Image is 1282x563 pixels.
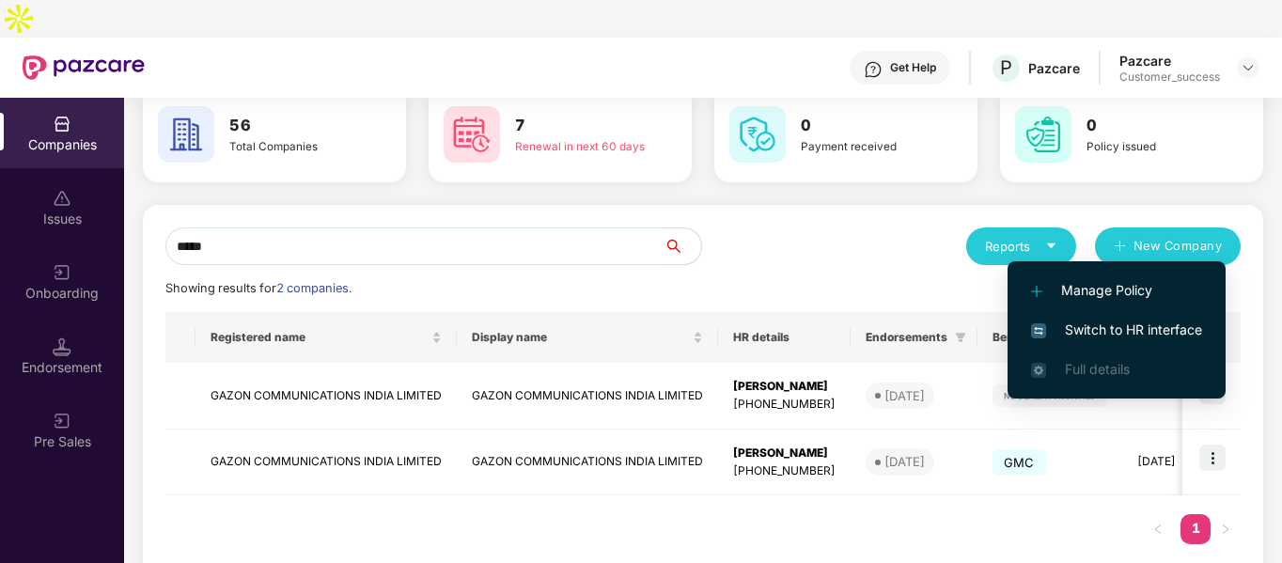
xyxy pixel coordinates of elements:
span: search [663,239,701,254]
td: GAZON COMMUNICATIONS INDIA LIMITED [195,430,457,496]
div: [PERSON_NAME] [733,378,836,396]
td: GAZON COMMUNICATIONS INDIA LIMITED [195,363,457,430]
h3: 0 [801,114,930,138]
img: svg+xml;base64,PHN2ZyBpZD0iSXNzdWVzX2Rpc2FibGVkIiB4bWxucz0iaHR0cDovL3d3dy53My5vcmcvMjAwMC9zdmciIH... [53,189,71,208]
a: 1 [1180,514,1211,542]
div: [DATE] [884,386,925,405]
div: Policy issued [1087,138,1216,155]
div: [PERSON_NAME] [733,445,836,462]
h3: 7 [515,114,645,138]
img: svg+xml;base64,PHN2ZyBpZD0iSGVscC0zMngzMiIgeG1sbnM9Imh0dHA6Ly93d3cudzMub3JnLzIwMDAvc3ZnIiB3aWR0aD... [864,60,883,79]
th: Benefits [977,312,1122,363]
span: New Company [1133,237,1223,256]
div: Get Help [890,60,936,75]
div: Pazcare [1119,52,1220,70]
span: caret-down [1045,240,1057,252]
span: filter [955,332,966,343]
span: GMC [993,449,1046,476]
th: Registered name [195,312,457,363]
span: Registered name [211,330,428,345]
span: Display name [472,330,689,345]
div: Renewal in next 60 days [515,138,645,155]
span: Switch to HR interface [1031,320,1202,340]
h3: 0 [1087,114,1216,138]
button: left [1143,514,1173,544]
img: svg+xml;base64,PHN2ZyB4bWxucz0iaHR0cDovL3d3dy53My5vcmcvMjAwMC9zdmciIHdpZHRoPSI2MCIgaGVpZ2h0PSI2MC... [1015,106,1071,163]
li: Next Page [1211,514,1241,544]
div: [PHONE_NUMBER] [733,462,836,480]
img: svg+xml;base64,PHN2ZyB4bWxucz0iaHR0cDovL3d3dy53My5vcmcvMjAwMC9zdmciIHdpZHRoPSIxNiIgaGVpZ2h0PSIxNi... [1031,323,1046,338]
div: Customer_success [1119,70,1220,85]
img: svg+xml;base64,PHN2ZyB4bWxucz0iaHR0cDovL3d3dy53My5vcmcvMjAwMC9zdmciIHdpZHRoPSI2MCIgaGVpZ2h0PSI2MC... [729,106,786,163]
img: svg+xml;base64,PHN2ZyB4bWxucz0iaHR0cDovL3d3dy53My5vcmcvMjAwMC9zdmciIHdpZHRoPSI2MCIgaGVpZ2h0PSI2MC... [444,106,500,163]
img: svg+xml;base64,PHN2ZyB3aWR0aD0iMjAiIGhlaWdodD0iMjAiIHZpZXdCb3g9IjAgMCAyMCAyMCIgZmlsbD0ibm9uZSIgeG... [53,263,71,282]
td: GAZON COMMUNICATIONS INDIA LIMITED [457,363,718,430]
span: filter [951,326,970,349]
img: svg+xml;base64,PHN2ZyB4bWxucz0iaHR0cDovL3d3dy53My5vcmcvMjAwMC9zdmciIHdpZHRoPSI2MCIgaGVpZ2h0PSI2MC... [158,106,214,163]
img: svg+xml;base64,PHN2ZyB3aWR0aD0iMTQuNSIgaGVpZ2h0PSIxNC41IiB2aWV3Qm94PSIwIDAgMTYgMTYiIGZpbGw9Im5vbm... [53,337,71,356]
button: right [1211,514,1241,544]
span: Manage Policy [1031,280,1202,301]
th: HR details [718,312,851,363]
span: right [1220,524,1231,535]
img: svg+xml;base64,PHN2ZyB4bWxucz0iaHR0cDovL3d3dy53My5vcmcvMjAwMC9zdmciIHdpZHRoPSIxNi4zNjMiIGhlaWdodD... [1031,363,1046,378]
h3: 56 [229,114,359,138]
span: 2 companies. [276,281,352,295]
div: [DATE] [884,452,925,471]
div: Payment received [801,138,930,155]
span: left [1152,524,1164,535]
span: Endorsements [866,330,947,345]
img: svg+xml;base64,PHN2ZyBpZD0iQ29tcGFuaWVzIiB4bWxucz0iaHR0cDovL3d3dy53My5vcmcvMjAwMC9zdmciIHdpZHRoPS... [53,115,71,133]
button: plusNew Company [1095,227,1241,265]
img: svg+xml;base64,PHN2ZyB3aWR0aD0iMjAiIGhlaWdodD0iMjAiIHZpZXdCb3g9IjAgMCAyMCAyMCIgZmlsbD0ibm9uZSIgeG... [53,412,71,430]
td: GAZON COMMUNICATIONS INDIA LIMITED [457,430,718,496]
li: 1 [1180,514,1211,544]
div: Pazcare [1028,59,1080,77]
td: [DATE] [1122,430,1243,496]
span: Showing results for [165,281,352,295]
button: search [663,227,702,265]
img: svg+xml;base64,PHN2ZyB4bWxucz0iaHR0cDovL3d3dy53My5vcmcvMjAwMC9zdmciIHdpZHRoPSIxMi4yMDEiIGhlaWdodD... [1031,286,1042,297]
img: svg+xml;base64,PHN2ZyB4bWxucz0iaHR0cDovL3d3dy53My5vcmcvMjAwMC9zdmciIHdpZHRoPSIxMjIiIGhlaWdodD0iMj... [993,384,1107,407]
th: Display name [457,312,718,363]
span: plus [1114,240,1126,255]
div: Reports [985,237,1057,256]
div: [PHONE_NUMBER] [733,396,836,414]
img: svg+xml;base64,PHN2ZyBpZD0iRHJvcGRvd24tMzJ4MzIiIHhtbG5zPSJodHRwOi8vd3d3LnczLm9yZy8yMDAwL3N2ZyIgd2... [1241,60,1256,75]
div: Total Companies [229,138,359,155]
span: Full details [1065,361,1130,377]
img: New Pazcare Logo [23,55,145,80]
span: P [1000,56,1012,79]
img: icon [1199,445,1226,471]
li: Previous Page [1143,514,1173,544]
